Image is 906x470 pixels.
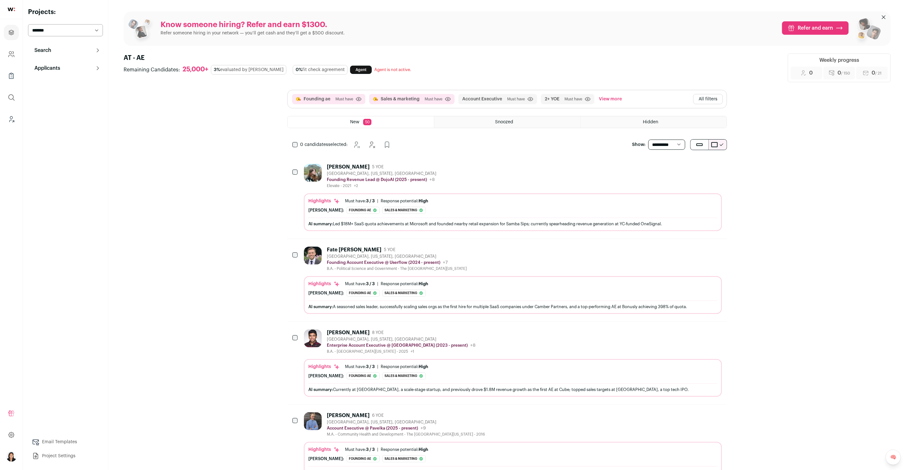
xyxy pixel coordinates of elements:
[809,69,813,77] span: 0
[434,116,580,128] a: Snoozed
[124,54,415,62] h1: AT - AE
[4,25,19,40] a: Projects
[28,62,103,75] button: Applicants
[327,247,381,253] div: Fate [PERSON_NAME]
[161,20,345,30] p: Know someone hiring? Refer and earn $1300.
[372,413,384,418] span: 6 YOE
[366,282,375,286] span: 3 / 3
[838,69,850,77] span: 0
[4,112,19,127] a: Leads (Backoffice)
[495,120,513,124] span: Snoozed
[308,221,717,227] div: Led $18M+ SaaS quota achievements at Microsoft and founded nearby retail expansion for Samba Sips...
[421,426,426,430] span: +9
[443,260,448,265] span: +7
[819,56,859,64] div: Weekly progress
[564,97,582,102] span: Must have
[366,199,375,203] span: 3 / 3
[366,447,375,452] span: 3 / 3
[183,66,208,74] div: 25,000+
[345,281,375,286] div: Must have:
[327,164,370,170] div: [PERSON_NAME]
[327,171,436,176] div: [GEOGRAPHIC_DATA], [US_STATE], [GEOGRAPHIC_DATA]
[381,364,428,369] div: Response potential:
[363,119,371,125] span: 50
[347,455,380,462] div: Founding ae
[347,372,380,380] div: Founding ae
[419,365,428,369] span: High
[304,247,322,264] img: 8559698bedea075735ce5b8d433d115c4eb2700b222ccb8a65c6faca52d184cb
[354,184,358,188] span: +2
[419,447,428,452] span: High
[382,290,426,297] div: Sales & marketing
[308,386,717,393] div: Currently at [GEOGRAPHIC_DATA], a scale-stage startup, and previously drove $1.8M revenue growth ...
[304,329,322,347] img: 248cb07da15bf789d57f951cb8ce427546ff92b4e1964de60518961a95bd41e9
[345,447,428,452] ul: |
[308,387,333,392] span: AI summary:
[384,247,395,252] span: 5 YOE
[308,373,344,379] div: [PERSON_NAME]:
[327,177,427,182] p: Founding Revenue Lead @ DojoAI (2025 - present)
[308,456,344,461] div: [PERSON_NAME]:
[462,96,502,102] button: Account Executive
[327,337,476,342] div: [GEOGRAPHIC_DATA], [US_STATE], [GEOGRAPHIC_DATA]
[327,254,467,259] div: [GEOGRAPHIC_DATA], [US_STATE], [GEOGRAPHIC_DATA]
[425,97,442,102] span: Must have
[382,207,426,214] div: Sales & marketing
[308,208,344,213] div: [PERSON_NAME]:
[381,138,393,151] button: Add to Prospects
[304,412,322,430] img: e9609667bbc668f31946ae0af47fa9dcba4bcdc4529f95305fd3e4392dee50fb
[308,281,340,287] div: Highlights
[886,450,901,465] a: 🧠
[8,8,15,11] img: wellfound-shorthand-0d5821cbd27db2630d0214b213865d53afaa358527fdda9d0ea32b1df1b89c2c.svg
[470,343,476,348] span: +8
[782,21,849,35] a: Refer and earn
[643,120,658,124] span: Hidden
[28,450,103,462] a: Project Settings
[345,199,375,204] div: Must have:
[598,94,623,104] button: View more
[350,120,359,124] span: New
[308,446,340,453] div: Highlights
[327,420,485,425] div: [GEOGRAPHIC_DATA], [US_STATE], [GEOGRAPHIC_DATA]
[31,47,51,54] p: Search
[308,305,333,309] span: AI summary:
[429,177,435,182] span: +8
[296,68,302,72] span: 0%
[4,68,19,83] a: Company Lists
[872,69,881,77] span: 0
[327,343,468,348] p: Enterprise Account Executive @ [GEOGRAPHIC_DATA] (2023 - present)
[581,116,727,128] a: Hidden
[308,364,340,370] div: Highlights
[841,71,850,75] span: / 150
[854,15,882,46] img: referral_people_group_2-7c1ec42c15280f3369c0665c33c00ed472fd7f6af9dd0ec46c364f9a93ccf9a4.png
[304,96,330,102] button: Founding ae
[693,94,723,104] button: All filters
[28,44,103,57] button: Search
[345,364,428,369] ul: |
[419,199,428,203] span: High
[347,207,380,214] div: Founding ae
[632,141,646,148] p: Show:
[308,222,333,226] span: AI summary:
[308,198,340,204] div: Highlights
[374,68,411,72] span: Agent is not active.
[6,452,17,462] button: Open dropdown
[214,68,220,72] span: 3%
[327,183,436,188] div: Elevate - 2021
[308,291,344,296] div: [PERSON_NAME]:
[327,266,467,271] div: B.A. - Political Science and Government - The [GEOGRAPHIC_DATA][US_STATE]
[6,452,17,462] img: 13709957-medium_jpg
[372,164,384,170] span: 5 YOE
[875,71,881,75] span: / 21
[304,329,722,397] a: [PERSON_NAME] 8 YOE [GEOGRAPHIC_DATA], [US_STATE], [GEOGRAPHIC_DATA] Enterprise Account Executive...
[345,281,428,286] ul: |
[327,426,418,431] p: Account Executive @ Pavelka (2025 - present)
[304,164,322,182] img: 965846acd8e255fb1eee452b32e170d747c205b7c3ae9e1e654c38d83b988f4c
[419,282,428,286] span: High
[347,290,380,297] div: Founding ae
[411,350,414,353] span: +1
[345,364,375,369] div: Must have:
[127,17,155,45] img: referral_people_group_1-3817b86375c0e7f77b15e9e1740954ef64e1f78137dd7e9f4ff27367cb2cd09a.png
[300,142,328,147] span: 0 candidates
[381,199,428,204] div: Response potential:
